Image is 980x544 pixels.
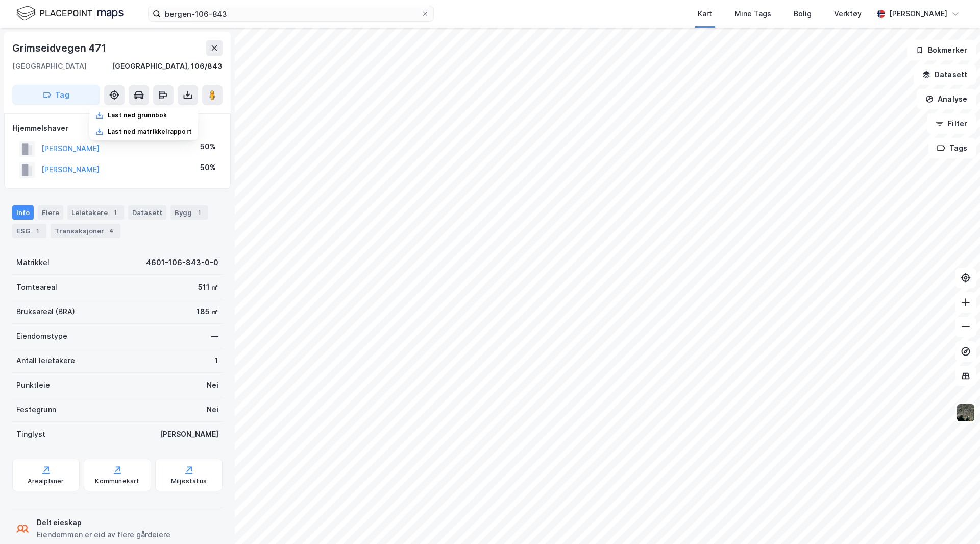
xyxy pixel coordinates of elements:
[32,226,42,236] div: 1
[698,8,712,20] div: Kart
[215,354,218,367] div: 1
[12,60,87,73] div: [GEOGRAPHIC_DATA]
[914,64,976,85] button: Datasett
[834,8,862,20] div: Verktøy
[16,330,67,342] div: Eiendomstype
[16,256,50,269] div: Matrikkel
[734,8,771,20] div: Mine Tags
[16,404,56,416] div: Festegrunn
[197,305,218,318] div: 185 ㎡
[37,516,170,529] div: Delt eieskap
[12,224,46,238] div: ESG
[110,207,120,218] div: 1
[200,140,216,153] div: 50%
[51,224,120,238] div: Transaksjoner
[928,138,976,158] button: Tags
[12,40,108,56] div: Grimseidvegen 471
[12,205,34,220] div: Info
[198,281,218,293] div: 511 ㎡
[128,205,166,220] div: Datasett
[794,8,812,20] div: Bolig
[38,205,63,220] div: Eiere
[16,379,50,391] div: Punktleie
[12,85,100,105] button: Tag
[112,60,223,73] div: [GEOGRAPHIC_DATA], 106/843
[16,428,45,440] div: Tinglyst
[146,256,218,269] div: 4601-106-843-0-0
[211,330,218,342] div: —
[194,207,204,218] div: 1
[200,161,216,174] div: 50%
[207,379,218,391] div: Nei
[108,111,167,120] div: Last ned grunnbok
[67,205,124,220] div: Leietakere
[927,113,976,134] button: Filter
[37,529,170,541] div: Eiendommen er eid av flere gårdeiere
[95,477,139,485] div: Kommunekart
[16,5,124,22] img: logo.f888ab2527a4732fd821a326f86c7f29.svg
[207,404,218,416] div: Nei
[170,205,208,220] div: Bygg
[917,89,976,109] button: Analyse
[907,40,976,60] button: Bokmerker
[956,403,975,422] img: 9k=
[16,354,75,367] div: Antall leietakere
[16,305,75,318] div: Bruksareal (BRA)
[108,128,192,136] div: Last ned matrikkelrapport
[16,281,57,293] div: Tomteareal
[171,477,207,485] div: Miljøstatus
[929,495,980,544] div: Kontrollprogram for chat
[160,428,218,440] div: [PERSON_NAME]
[106,226,116,236] div: 4
[161,6,421,21] input: Søk på adresse, matrikkel, gårdeiere, leietakere eller personer
[929,495,980,544] iframe: Chat Widget
[889,8,947,20] div: [PERSON_NAME]
[13,122,222,134] div: Hjemmelshaver
[28,477,64,485] div: Arealplaner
